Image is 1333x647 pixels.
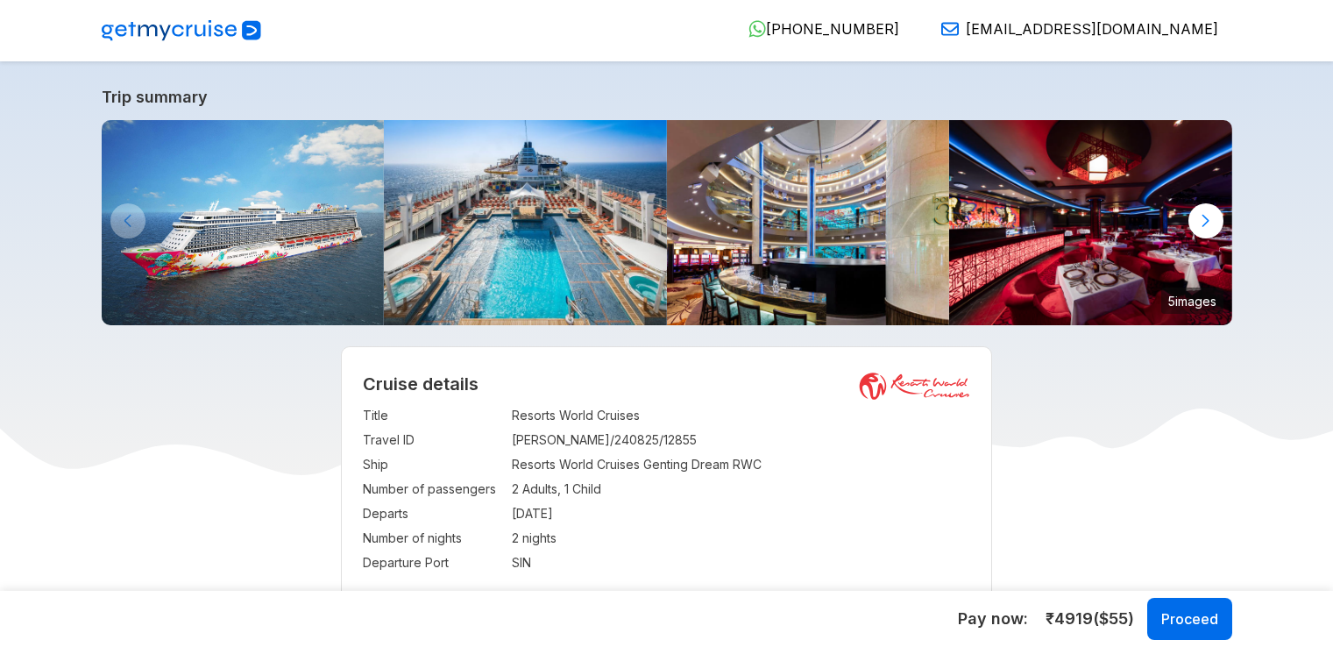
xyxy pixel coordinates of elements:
td: Departs [363,501,503,526]
td: 2 nights [512,526,970,551]
td: Title [363,403,503,428]
span: [PHONE_NUMBER] [766,20,899,38]
td: Departure Port [363,551,503,575]
a: [PHONE_NUMBER] [734,20,899,38]
span: [EMAIL_ADDRESS][DOMAIN_NAME] [966,20,1218,38]
td: : [503,428,512,452]
img: 4.jpg [667,120,950,325]
td: Number of passengers [363,477,503,501]
td: : [503,551,512,575]
a: Trip summary [102,88,1232,106]
td: [DATE] [512,501,970,526]
img: GentingDreambyResortsWorldCruises-KlookIndia.jpg [102,120,385,325]
img: 16.jpg [949,120,1232,325]
td: Resorts World Cruises [512,403,970,428]
td: Ship [363,452,503,477]
h5: Pay now: [958,608,1028,629]
td: 2 Adults, 1 Child [512,477,970,501]
td: : [503,477,512,501]
img: Main-Pool-800x533.jpg [384,120,667,325]
td: : [503,452,512,477]
td: : [503,526,512,551]
small: 5 images [1161,288,1223,314]
td: Travel ID [363,428,503,452]
td: Number of nights [363,526,503,551]
td: : [503,501,512,526]
td: [PERSON_NAME]/240825/12855 [512,428,970,452]
a: [EMAIL_ADDRESS][DOMAIN_NAME] [927,20,1218,38]
td: : [503,403,512,428]
td: Resorts World Cruises Genting Dream RWC [512,452,970,477]
img: Email [941,20,959,38]
td: SIN [512,551,970,575]
button: Proceed [1147,598,1232,640]
span: ₹ 4919 ($ 55 ) [1046,608,1134,630]
h2: Cruise details [363,373,970,395]
img: WhatsApp [748,20,766,38]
